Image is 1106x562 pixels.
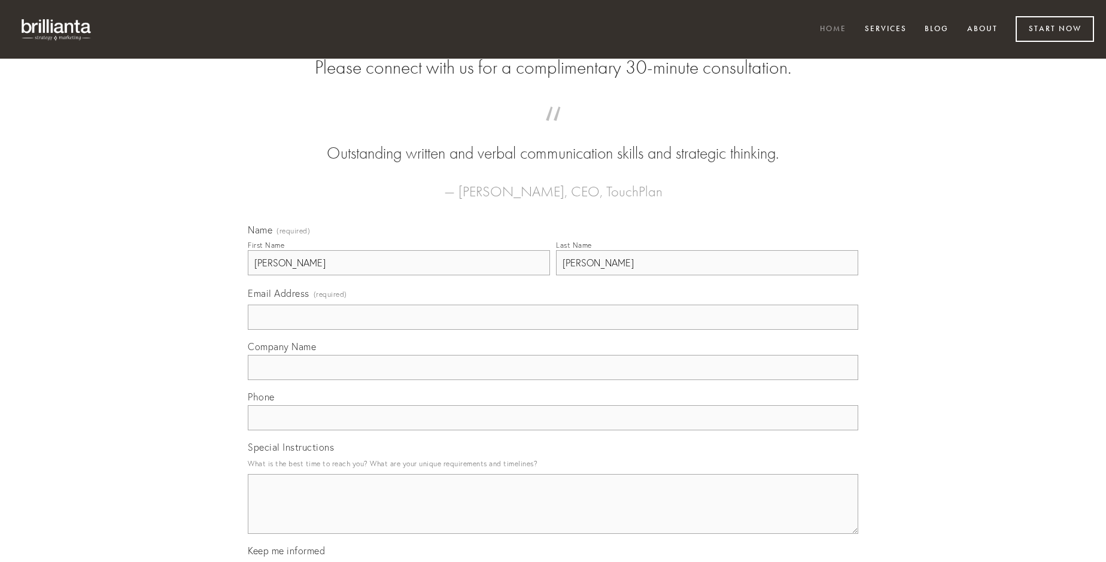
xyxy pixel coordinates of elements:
[959,20,1005,40] a: About
[248,287,309,299] span: Email Address
[857,20,914,40] a: Services
[248,224,272,236] span: Name
[248,455,858,472] p: What is the best time to reach you? What are your unique requirements and timelines?
[248,241,284,250] div: First Name
[267,119,839,165] blockquote: Outstanding written and verbal communication skills and strategic thinking.
[314,286,347,302] span: (required)
[248,341,316,353] span: Company Name
[248,441,334,453] span: Special Instructions
[812,20,854,40] a: Home
[267,119,839,142] span: “
[12,12,102,47] img: brillianta - research, strategy, marketing
[267,165,839,203] figcaption: — [PERSON_NAME], CEO, TouchPlan
[917,20,956,40] a: Blog
[248,545,325,557] span: Keep me informed
[276,227,310,235] span: (required)
[248,56,858,79] h2: Please connect with us for a complimentary 30-minute consultation.
[556,241,592,250] div: Last Name
[248,391,275,403] span: Phone
[1016,16,1094,42] a: Start Now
